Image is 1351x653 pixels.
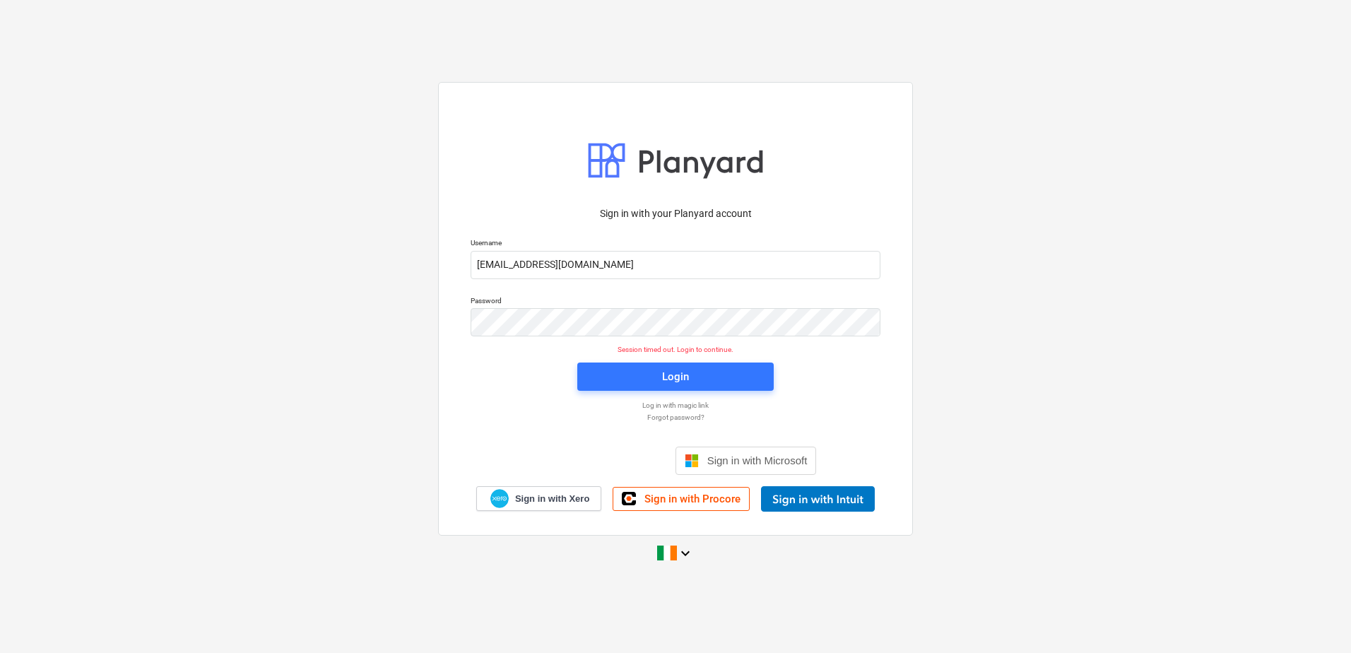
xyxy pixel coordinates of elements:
[464,401,887,410] a: Log in with magic link
[490,489,509,508] img: Xero logo
[644,493,741,505] span: Sign in with Procore
[528,445,671,476] iframe: Sign in with Google Button
[613,487,750,511] a: Sign in with Procore
[685,454,699,468] img: Microsoft logo
[515,493,589,505] span: Sign in with Xero
[476,486,602,511] a: Sign in with Xero
[471,238,880,250] p: Username
[462,345,889,354] p: Session timed out. Login to continue.
[471,251,880,279] input: Username
[471,296,880,308] p: Password
[677,545,694,562] i: keyboard_arrow_down
[1280,585,1351,653] iframe: Chat Widget
[662,367,689,386] div: Login
[464,413,887,422] a: Forgot password?
[577,363,774,391] button: Login
[471,206,880,221] p: Sign in with your Planyard account
[707,454,808,466] span: Sign in with Microsoft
